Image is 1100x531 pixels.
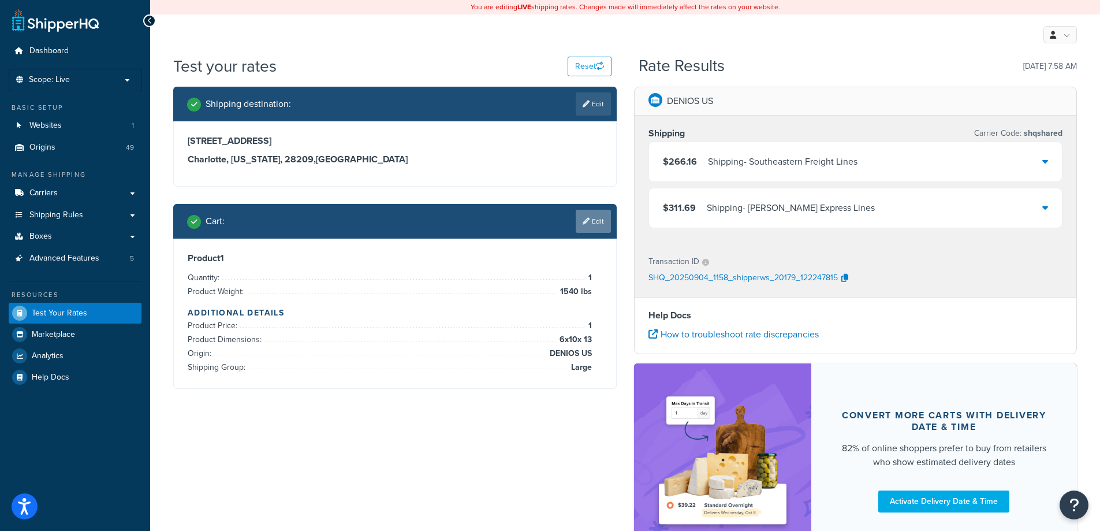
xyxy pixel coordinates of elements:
[9,324,141,345] a: Marketplace
[568,361,592,374] span: Large
[707,200,875,216] div: Shipping - [PERSON_NAME] Express Lines
[29,188,58,198] span: Carriers
[9,248,141,269] a: Advanced Features5
[557,333,592,347] span: 6 x 10 x 13
[9,248,141,269] li: Advanced Features
[663,155,697,168] span: $266.16
[188,154,602,165] h3: Charlotte, [US_STATE], 28209 , [GEOGRAPHIC_DATA]
[32,309,87,318] span: Test Your Rates
[648,328,819,341] a: How to troubleshoot rate discrepancies
[173,55,277,77] h1: Test your rates
[708,154,857,170] div: Shipping - Southeastern Freight Lines
[9,115,141,136] a: Websites1
[878,491,1009,513] a: Activate Delivery Date & Time
[29,232,52,242] span: Boxes
[648,128,685,139] h3: Shipping
[663,201,696,214] span: $311.69
[517,2,531,12] b: LIVE
[188,252,602,264] h3: Product 1
[126,143,134,153] span: 49
[29,210,83,220] span: Shipping Rules
[32,373,69,383] span: Help Docs
[648,270,838,287] p: SHQ_20250904_1158_shipperws_20179_122247815
[1021,127,1062,139] span: shqshared
[586,319,592,333] span: 1
[547,347,592,361] span: DENIOS US
[188,347,214,359] span: Origin:
[576,92,611,116] a: Edit
[648,254,699,270] p: Transaction ID
[568,57,611,76] button: Reset
[32,330,75,340] span: Marketplace
[9,103,141,113] div: Basic Setup
[586,271,592,285] span: 1
[9,137,141,158] a: Origins49
[188,285,247,298] span: Product Weight:
[667,93,713,109] p: DENIOS US
[32,351,64,361] span: Analytics
[1060,491,1088,519] button: Open Resource Center
[9,40,141,62] a: Dashboard
[9,226,141,247] a: Boxes
[206,216,225,226] h2: Cart :
[9,183,141,204] a: Carriers
[974,125,1062,142] p: Carrier Code:
[29,121,62,131] span: Websites
[29,46,69,56] span: Dashboard
[576,210,611,233] a: Edit
[29,75,70,85] span: Scope: Live
[648,309,1063,322] h4: Help Docs
[839,441,1050,469] div: 82% of online shoppers prefer to buy from retailers who show estimated delivery dates
[130,254,134,263] span: 5
[9,367,141,388] a: Help Docs
[188,307,602,319] h4: Additional Details
[188,333,264,346] span: Product Dimensions:
[9,205,141,226] a: Shipping Rules
[9,115,141,136] li: Websites
[9,346,141,366] a: Analytics
[132,121,134,131] span: 1
[188,272,222,284] span: Quantity:
[9,170,141,180] div: Manage Shipping
[839,410,1050,433] div: Convert more carts with delivery date & time
[188,135,602,147] h3: [STREET_ADDRESS]
[29,254,99,263] span: Advanced Features
[1023,58,1077,75] p: [DATE] 7:58 AM
[557,285,592,299] span: 1540 lbs
[206,99,291,109] h2: Shipping destination :
[188,361,248,373] span: Shipping Group:
[188,320,240,332] span: Product Price:
[9,303,141,324] a: Test Your Rates
[9,290,141,300] div: Resources
[29,143,55,153] span: Origins
[639,57,725,75] h2: Rate Results
[9,137,141,158] li: Origins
